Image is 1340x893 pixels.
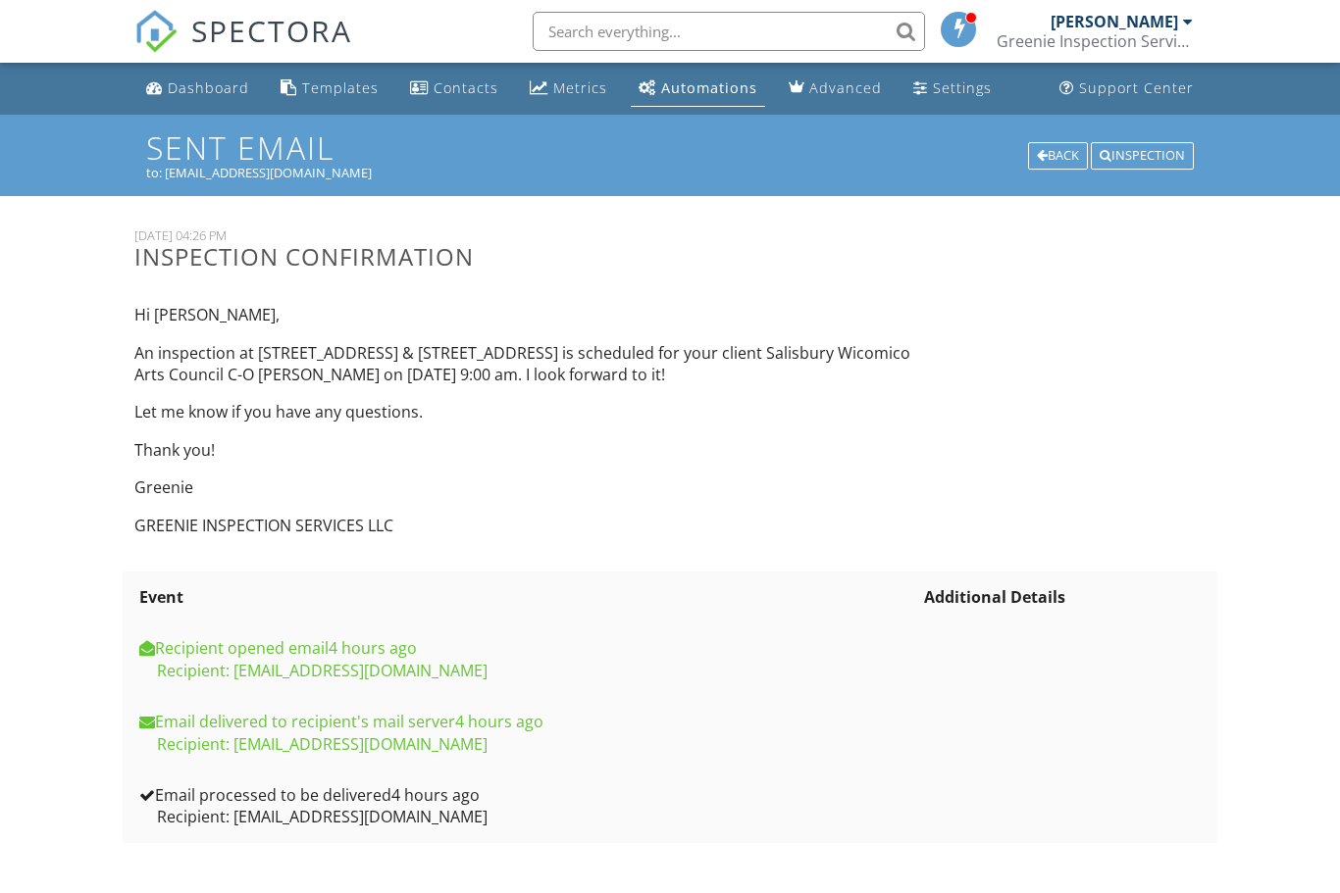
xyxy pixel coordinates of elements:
div: Email delivered to recipient's mail server [139,711,915,732]
span: SPECTORA [191,10,352,51]
div: Inspection [1091,142,1194,170]
a: Settings [905,71,1000,107]
div: Dashboard [168,78,249,97]
div: Greenie Inspection Services LLC [997,31,1193,51]
a: Contacts [402,71,506,107]
span: 2025-08-27T20:31:56Z [329,637,417,659]
p: An inspection at [STREET_ADDRESS] & [STREET_ADDRESS] is scheduled for your client Salisbury Wicom... [134,342,933,386]
span: 2025-08-27T20:26:42Z [455,711,543,732]
a: Inspection [1091,145,1194,163]
div: Automations [661,78,757,97]
div: [DATE] 04:26 PM [134,227,933,243]
div: to: [EMAIL_ADDRESS][DOMAIN_NAME] [146,165,1193,180]
div: Settings [933,78,992,97]
th: Additional Details [919,571,1206,622]
h1: Sent Email [146,130,1193,165]
a: SPECTORA [134,26,352,68]
th: Event [134,571,920,622]
p: Hi [PERSON_NAME], [134,304,933,325]
a: Metrics [522,71,615,107]
div: Templates [302,78,379,97]
div: Email processed to be delivered [139,784,915,806]
a: Automations (Basic) [631,71,765,107]
input: Search everything... [533,12,925,51]
div: Recipient opened email [139,637,915,659]
div: Metrics [553,78,607,97]
p: Thank you! [134,439,933,461]
span: 2025-08-27T20:26:41Z [391,784,480,806]
h3: Inspection Confirmation [134,243,933,270]
div: Support Center [1079,78,1194,97]
img: The Best Home Inspection Software - Spectora [134,10,178,53]
a: Back [1028,145,1091,163]
a: Support Center [1052,71,1202,107]
a: Templates [273,71,387,107]
div: Contacts [434,78,498,97]
a: Advanced [781,71,890,107]
p: GREENIE INSPECTION SERVICES LLC [134,515,933,536]
div: Advanced [809,78,882,97]
div: Back [1028,142,1088,170]
p: Let me know if you have any questions. [134,401,933,422]
div: Recipient: [EMAIL_ADDRESS][DOMAIN_NAME] [139,660,915,681]
div: [PERSON_NAME] [1051,12,1178,31]
div: Recipient: [EMAIL_ADDRESS][DOMAIN_NAME] [139,806,915,827]
a: Dashboard [138,71,257,107]
div: Recipient: [EMAIL_ADDRESS][DOMAIN_NAME] [139,733,915,755]
p: Greenie [134,476,933,498]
